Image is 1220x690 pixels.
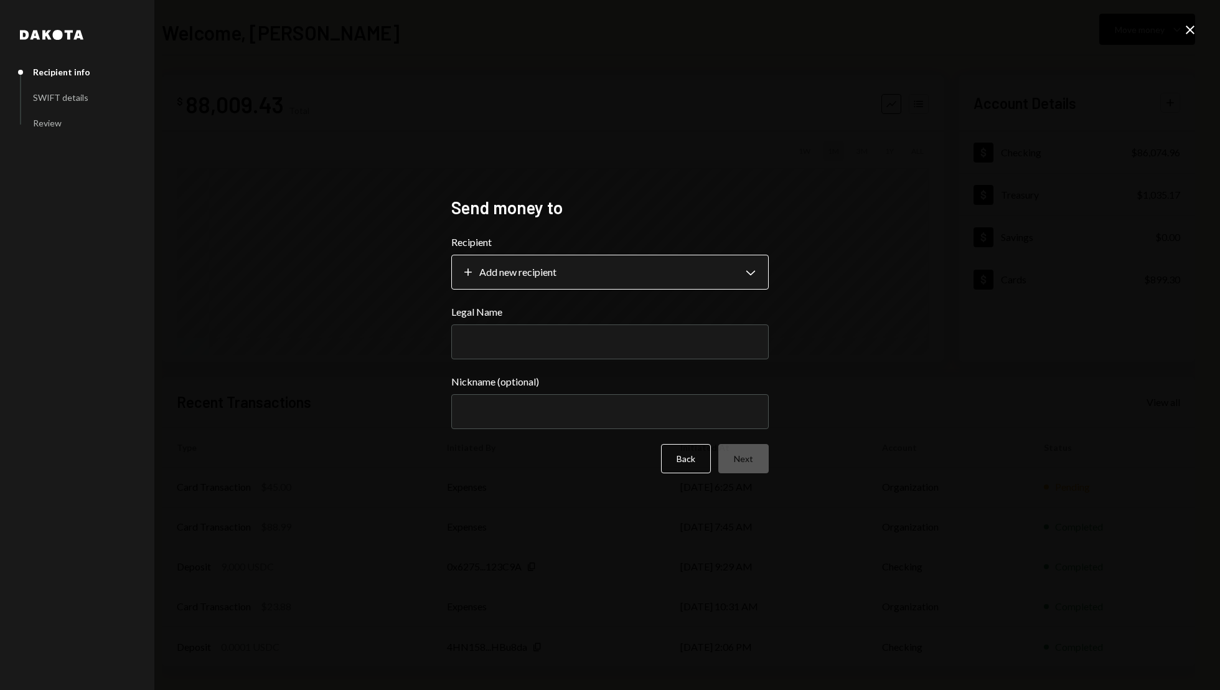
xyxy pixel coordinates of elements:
label: Legal Name [451,305,769,319]
label: Recipient [451,235,769,250]
h2: Send money to [451,196,769,220]
button: Back [661,444,711,473]
div: Recipient info [33,67,90,77]
div: SWIFT details [33,92,88,103]
label: Nickname (optional) [451,374,769,389]
button: Recipient [451,255,769,290]
div: Review [33,118,62,128]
